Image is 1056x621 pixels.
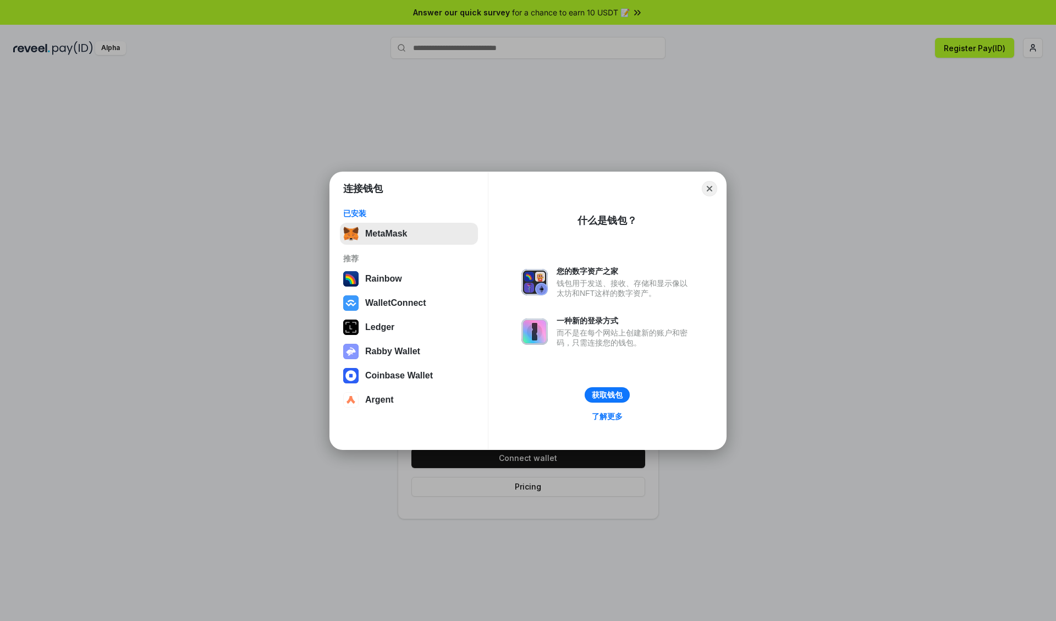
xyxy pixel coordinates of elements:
[340,316,478,338] button: Ledger
[557,316,693,326] div: 一种新的登录方式
[343,320,359,335] img: svg+xml,%3Csvg%20xmlns%3D%22http%3A%2F%2Fwww.w3.org%2F2000%2Fsvg%22%20width%3D%2228%22%20height%3...
[343,368,359,383] img: svg+xml,%3Csvg%20width%3D%2228%22%20height%3D%2228%22%20viewBox%3D%220%200%2028%2028%22%20fill%3D...
[557,266,693,276] div: 您的数字资产之家
[343,254,475,263] div: 推荐
[521,318,548,345] img: svg+xml,%3Csvg%20xmlns%3D%22http%3A%2F%2Fwww.w3.org%2F2000%2Fsvg%22%20fill%3D%22none%22%20viewBox...
[365,371,433,381] div: Coinbase Wallet
[340,223,478,245] button: MetaMask
[365,322,394,332] div: Ledger
[557,328,693,348] div: 而不是在每个网站上创建新的账户和密码，只需连接您的钱包。
[365,274,402,284] div: Rainbow
[557,278,693,298] div: 钱包用于发送、接收、存储和显示像以太坊和NFT这样的数字资产。
[585,387,630,403] button: 获取钱包
[340,365,478,387] button: Coinbase Wallet
[365,347,420,356] div: Rabby Wallet
[340,292,478,314] button: WalletConnect
[343,208,475,218] div: 已安装
[340,340,478,362] button: Rabby Wallet
[521,269,548,295] img: svg+xml,%3Csvg%20xmlns%3D%22http%3A%2F%2Fwww.w3.org%2F2000%2Fsvg%22%20fill%3D%22none%22%20viewBox...
[343,271,359,287] img: svg+xml,%3Csvg%20width%3D%22120%22%20height%3D%22120%22%20viewBox%3D%220%200%20120%20120%22%20fil...
[365,395,394,405] div: Argent
[592,390,623,400] div: 获取钱包
[343,182,383,195] h1: 连接钱包
[365,298,426,308] div: WalletConnect
[365,229,407,239] div: MetaMask
[585,409,629,424] a: 了解更多
[592,411,623,421] div: 了解更多
[340,268,478,290] button: Rainbow
[343,392,359,408] img: svg+xml,%3Csvg%20width%3D%2228%22%20height%3D%2228%22%20viewBox%3D%220%200%2028%2028%22%20fill%3D...
[343,226,359,241] img: svg+xml,%3Csvg%20fill%3D%22none%22%20height%3D%2233%22%20viewBox%3D%220%200%2035%2033%22%20width%...
[340,389,478,411] button: Argent
[577,214,637,227] div: 什么是钱包？
[343,344,359,359] img: svg+xml,%3Csvg%20xmlns%3D%22http%3A%2F%2Fwww.w3.org%2F2000%2Fsvg%22%20fill%3D%22none%22%20viewBox...
[702,181,717,196] button: Close
[343,295,359,311] img: svg+xml,%3Csvg%20width%3D%2228%22%20height%3D%2228%22%20viewBox%3D%220%200%2028%2028%22%20fill%3D...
